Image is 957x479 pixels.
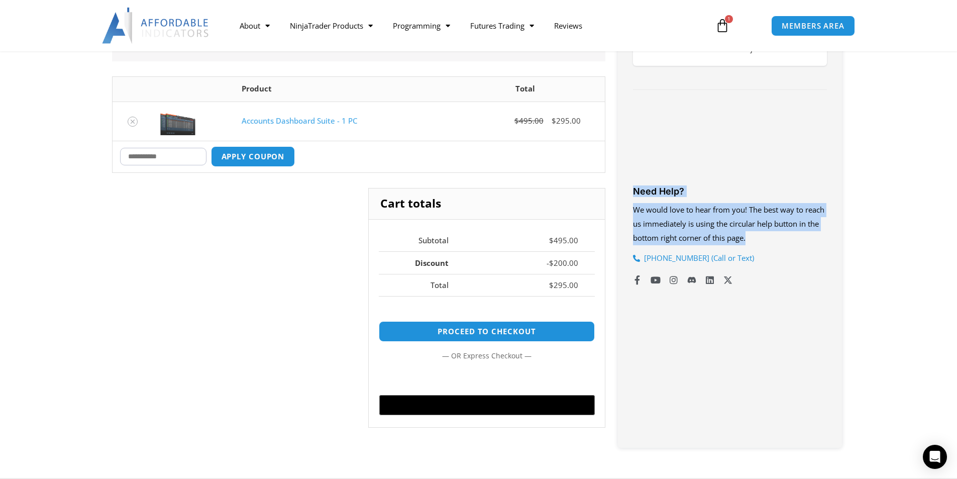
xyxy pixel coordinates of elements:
[160,107,195,135] img: Screenshot 2024-08-26 155710eeeee | Affordable Indicators – NinjaTrader
[379,395,595,415] button: Buy with GPay
[549,280,554,290] span: $
[514,116,519,126] span: $
[633,108,827,183] iframe: Customer reviews powered by Trustpilot
[379,230,465,252] th: Subtotal
[514,116,544,126] bdi: 495.00
[379,251,465,274] th: Discount
[379,308,594,317] iframe: PayPal Message 1
[128,117,138,127] a: Remove Accounts Dashboard Suite - 1 PC from cart
[549,235,578,245] bdi: 495.00
[549,235,554,245] span: $
[782,22,844,30] span: MEMBERS AREA
[379,321,594,342] a: Proceed to checkout
[460,14,544,37] a: Futures Trading
[379,274,465,297] th: Total
[230,14,280,37] a: About
[642,251,754,265] span: [PHONE_NUMBER] (Call or Text)
[102,8,210,44] img: LogoAI | Affordable Indicators – NinjaTrader
[552,116,556,126] span: $
[549,258,554,268] span: $
[771,16,855,36] a: MEMBERS AREA
[633,185,827,197] h3: Need Help?
[377,368,596,392] iframe: Secure express checkout frame
[544,14,592,37] a: Reviews
[552,116,581,126] bdi: 295.00
[379,349,594,362] p: — or —
[280,14,383,37] a: NinjaTrader Products
[369,188,604,220] h2: Cart totals
[446,77,605,102] th: Total
[633,205,824,243] span: We would love to hear from you! The best way to reach us immediately is using the circular help b...
[383,14,460,37] a: Programming
[725,15,733,23] span: 1
[234,77,446,102] th: Product
[549,258,578,268] bdi: 200.00
[242,116,357,126] a: Accounts Dashboard Suite - 1 PC
[549,280,578,290] bdi: 295.00
[923,445,947,469] div: Open Intercom Messenger
[700,11,745,40] a: 1
[547,258,549,268] span: -
[230,14,704,37] nav: Menu
[211,146,295,167] button: Apply coupon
